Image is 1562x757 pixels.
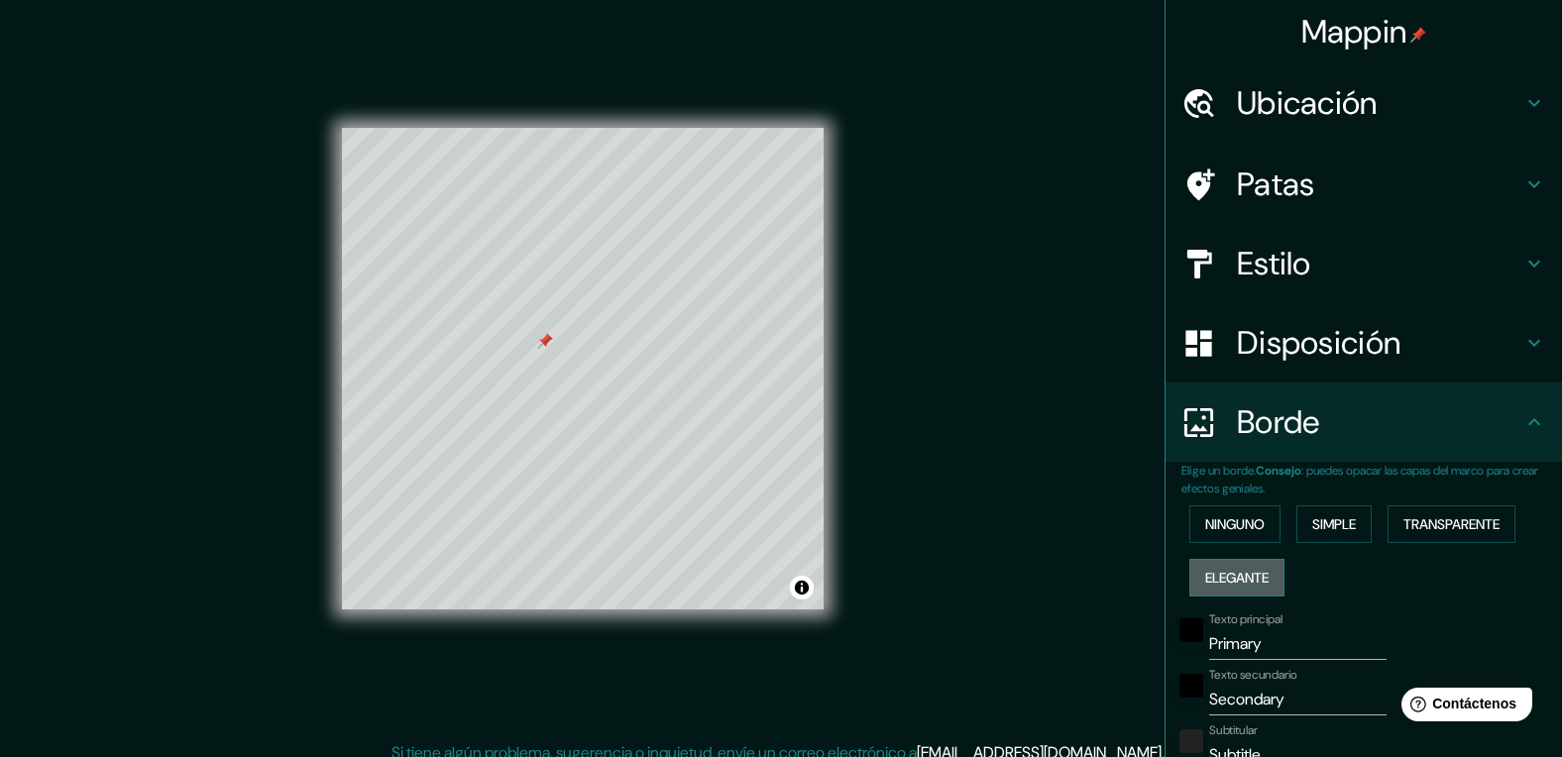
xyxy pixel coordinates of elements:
[1205,515,1265,533] font: Ninguno
[1388,505,1515,543] button: Transparente
[1205,569,1269,587] font: Elegante
[1410,27,1426,43] img: pin-icon.png
[1166,224,1562,303] div: Estilo
[1237,322,1400,364] font: Disposición
[1256,463,1301,479] font: Consejo
[1189,505,1281,543] button: Ninguno
[1166,63,1562,143] div: Ubicación
[1209,611,1283,627] font: Texto principal
[1189,559,1284,596] button: Elegante
[1237,243,1311,284] font: Estilo
[1181,463,1256,479] font: Elige un borde.
[1179,618,1203,642] button: negro
[1181,463,1538,496] font: : puedes opacar las capas del marco para crear efectos geniales.
[1166,303,1562,382] div: Disposición
[1237,163,1315,205] font: Patas
[1166,382,1562,462] div: Borde
[1237,82,1378,124] font: Ubicación
[1386,680,1540,735] iframe: Lanzador de widgets de ayuda
[1301,11,1407,53] font: Mappin
[1403,515,1500,533] font: Transparente
[1296,505,1372,543] button: Simple
[1179,729,1203,753] button: color-222222
[1209,722,1258,738] font: Subtitular
[1312,515,1356,533] font: Simple
[1166,145,1562,224] div: Patas
[1179,674,1203,698] button: negro
[790,576,814,599] button: Activar o desactivar atribución
[1237,401,1320,443] font: Borde
[1209,667,1297,683] font: Texto secundario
